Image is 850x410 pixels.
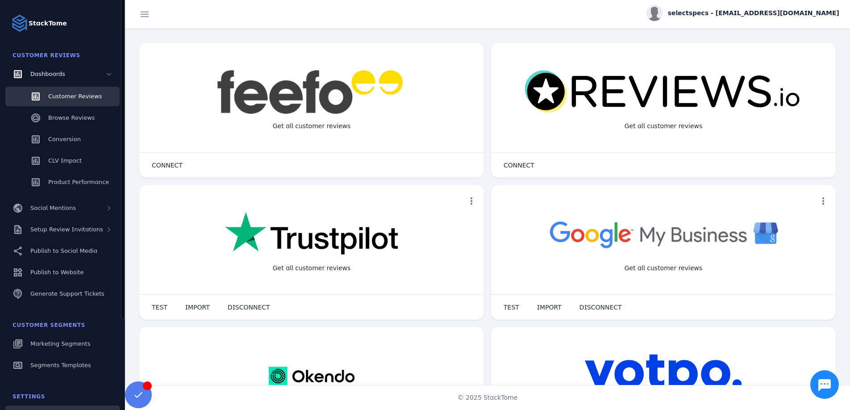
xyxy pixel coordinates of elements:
div: Get all customer reviews [266,114,358,138]
a: Browse Reviews [5,108,120,128]
span: © 2025 StackTome [458,393,518,402]
button: IMPORT [528,298,571,316]
div: Get all customer reviews [617,256,710,280]
button: IMPORT [176,298,219,316]
span: Browse Reviews [48,114,95,121]
span: Marketing Segments [30,340,90,347]
div: Get all customer reviews [617,114,710,138]
span: Conversion [48,136,81,142]
img: Logo image [11,14,29,32]
a: Conversion [5,130,120,149]
img: profile.jpg [646,5,662,21]
span: Customer Segments [12,322,85,328]
span: Segments Templates [30,362,91,368]
a: Product Performance [5,172,120,192]
img: okendo.webp [269,354,354,398]
button: selectspecs - [EMAIL_ADDRESS][DOMAIN_NAME] [646,5,839,21]
span: Product Performance [48,179,109,185]
span: IMPORT [185,304,210,310]
span: CONNECT [152,162,183,168]
a: Generate Support Tickets [5,284,120,304]
span: TEST [152,304,167,310]
span: Publish to Website [30,269,83,276]
img: yotpo.png [584,354,742,398]
button: more [814,192,832,210]
strong: StackTome [29,19,67,28]
span: Setup Review Invitations [30,226,103,233]
span: Generate Support Tickets [30,290,104,297]
a: CLV Impact [5,151,120,171]
span: Customer Reviews [12,52,80,59]
div: Get all customer reviews [266,256,358,280]
span: Publish to Social Media [30,247,97,254]
span: Settings [12,393,45,400]
img: trustpilot.png [225,212,398,256]
button: TEST [143,298,176,316]
span: DISCONNECT [579,304,622,310]
span: TEST [504,304,519,310]
span: CONNECT [504,162,534,168]
a: Publish to Social Media [5,241,120,261]
span: Customer Reviews [48,93,102,100]
img: reviewsio.svg [524,70,803,114]
button: TEST [495,298,528,316]
a: Customer Reviews [5,87,120,106]
button: DISCONNECT [219,298,279,316]
span: DISCONNECT [228,304,270,310]
a: Segments Templates [5,356,120,375]
span: selectspecs - [EMAIL_ADDRESS][DOMAIN_NAME] [668,8,839,18]
span: IMPORT [537,304,562,310]
a: Marketing Segments [5,334,120,354]
span: Social Mentions [30,205,76,211]
span: Dashboards [30,71,65,77]
button: CONNECT [495,156,543,174]
button: CONNECT [143,156,192,174]
a: Publish to Website [5,263,120,282]
button: more [462,192,480,210]
img: feefo.png [216,70,408,114]
img: googlebusiness.png [544,212,783,256]
button: DISCONNECT [571,298,631,316]
span: CLV Impact [48,157,82,164]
